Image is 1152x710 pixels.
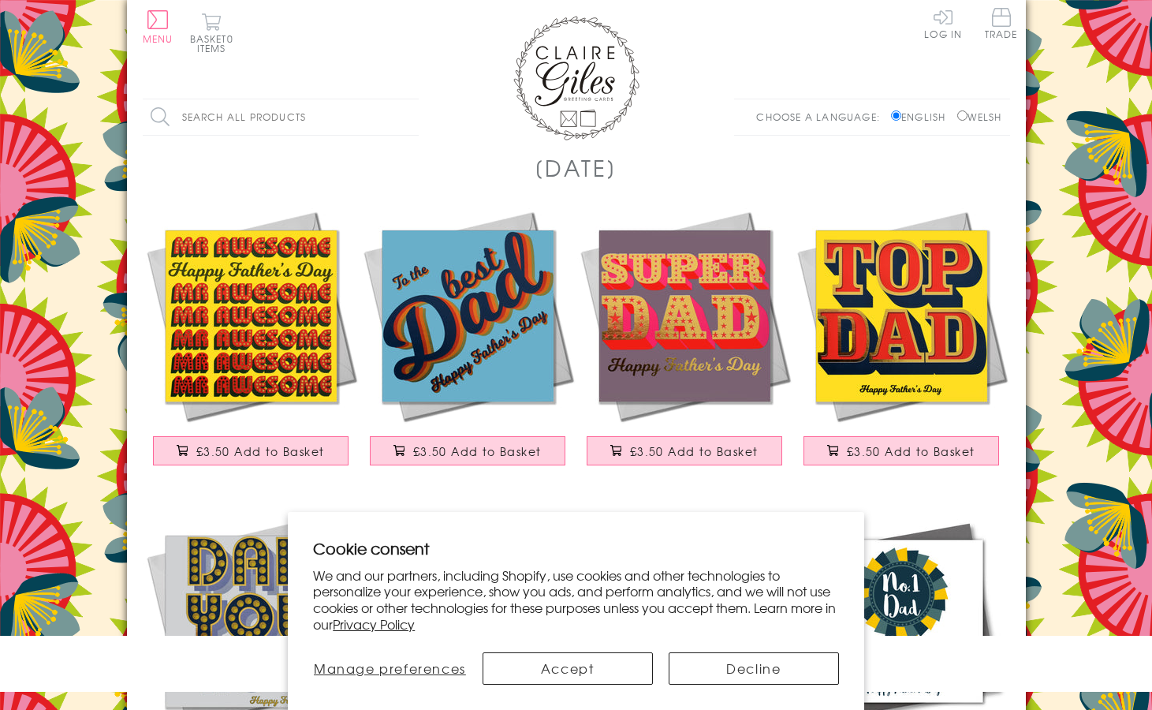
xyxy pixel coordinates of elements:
img: Father's Day Card, Top Dad, text foiled in shiny gold [793,207,1010,424]
button: Basket0 items [190,13,233,53]
span: £3.50 Add to Basket [630,443,759,459]
a: Father's Day Card, Top Dad, text foiled in shiny gold £3.50 Add to Basket [793,207,1010,481]
span: Trade [985,8,1018,39]
span: Menu [143,32,173,46]
h2: Cookie consent [313,537,839,559]
button: Accept [483,652,653,685]
button: Menu [143,10,173,43]
input: Welsh [957,110,967,121]
a: Log In [924,8,962,39]
span: £3.50 Add to Basket [413,443,542,459]
img: Father's Day Card, Mr Awesome, text foiled in shiny gold [143,207,360,424]
button: Decline [669,652,839,685]
a: Father's Day Card, Best Dad, text foiled in shiny gold £3.50 Add to Basket [360,207,576,481]
img: Father's Day Card, Best Dad, text foiled in shiny gold [360,207,576,424]
p: We and our partners, including Shopify, use cookies and other technologies to personalize your ex... [313,567,839,633]
span: 0 items [197,32,233,55]
button: £3.50 Add to Basket [803,436,999,465]
input: Search all products [143,99,419,135]
label: English [891,110,953,124]
span: £3.50 Add to Basket [196,443,325,459]
a: Father's Day Card, Super Dad, text foiled in shiny gold £3.50 Add to Basket [576,207,793,481]
button: Manage preferences [313,652,466,685]
a: Trade [985,8,1018,42]
span: Manage preferences [314,659,466,678]
input: Search [403,99,419,135]
button: £3.50 Add to Basket [153,436,349,465]
label: Welsh [957,110,1002,124]
a: Father's Day Card, Mr Awesome, text foiled in shiny gold £3.50 Add to Basket [143,207,360,481]
h1: [DATE] [535,151,617,184]
img: Father's Day Card, Super Dad, text foiled in shiny gold [576,207,793,424]
span: £3.50 Add to Basket [847,443,975,459]
img: Claire Giles Greetings Cards [513,16,639,140]
button: £3.50 Add to Basket [370,436,565,465]
input: English [891,110,901,121]
p: Choose a language: [756,110,888,124]
a: Privacy Policy [333,615,415,633]
button: £3.50 Add to Basket [587,436,782,465]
